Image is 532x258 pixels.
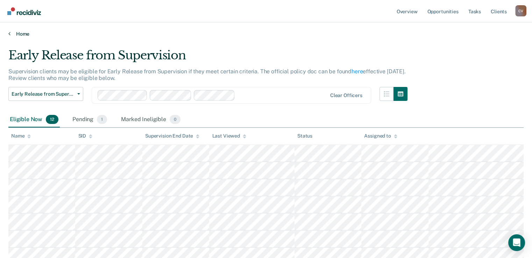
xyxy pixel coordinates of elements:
a: here [352,68,363,75]
a: Home [8,31,524,37]
div: Open Intercom Messenger [508,234,525,251]
span: Early Release from Supervision [12,91,75,97]
span: 12 [46,115,58,124]
button: Profile dropdown button [515,5,526,16]
p: Supervision clients may be eligible for Early Release from Supervision if they meet certain crite... [8,68,406,81]
div: SID [78,133,92,139]
button: Early Release from Supervision [8,87,83,101]
div: Clear officers [330,93,362,98]
div: Eligible Now12 [8,112,60,127]
div: Last Viewed [212,133,246,139]
div: Marked Ineligible0 [120,112,182,127]
div: Supervision End Date [145,133,199,139]
div: Name [11,133,31,139]
div: Assigned to [364,133,397,139]
div: Status [297,133,312,139]
span: 1 [97,115,107,124]
img: Recidiviz [7,7,41,15]
div: Pending1 [71,112,108,127]
div: Early Release from Supervision [8,48,407,68]
div: C V [515,5,526,16]
span: 0 [170,115,180,124]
